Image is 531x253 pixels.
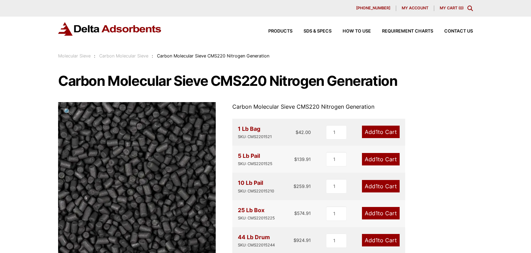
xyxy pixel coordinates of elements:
span: 1 [375,183,378,190]
h1: Carbon Molecular Sieve CMS220 Nitrogen Generation [58,74,473,88]
span: 1 [375,156,378,163]
span: 🔍 [64,108,72,115]
a: Molecular Sieve [58,53,91,58]
a: My Cart (0) [440,6,464,10]
a: [PHONE_NUMBER] [351,6,396,11]
a: Add1to Cart [362,180,400,192]
span: Requirement Charts [382,29,433,34]
span: $ [294,183,296,189]
span: 1 [375,128,378,135]
div: 10 Lb Pail [238,178,274,194]
div: SKU: CMS22015225 [238,215,275,222]
span: $ [294,210,297,216]
a: Carbon Molecular Sieve [99,53,148,58]
img: Delta Adsorbents [58,22,162,36]
span: 1 [375,210,378,217]
bdi: 139.91 [294,156,311,162]
span: $ [296,129,298,135]
a: Products [257,29,292,34]
bdi: 42.00 [296,129,311,135]
a: How to Use [332,29,371,34]
a: Contact Us [433,29,473,34]
span: 0 [460,6,462,10]
div: 44 Lb Drum [238,233,275,249]
span: $ [294,237,296,243]
div: 25 Lb Box [238,206,275,222]
span: My account [402,6,428,10]
a: View full-screen image gallery [58,102,77,121]
span: Carbon Molecular Sieve CMS220 Nitrogen Generation [157,53,269,58]
bdi: 259.91 [294,183,311,189]
bdi: 924.91 [294,237,311,243]
p: Carbon Molecular Sieve CMS220 Nitrogen Generation [232,102,473,111]
span: How to Use [343,29,371,34]
span: Products [268,29,292,34]
div: SKU: CMS22015244 [238,242,275,249]
a: Carbon Molecular Sieve [58,177,216,184]
a: Add1to Cart [362,207,400,219]
a: Add1to Cart [362,153,400,165]
a: Requirement Charts [371,29,433,34]
div: SKU: CMS22015210 [238,188,274,195]
a: SDS & SPECS [292,29,332,34]
bdi: 574.91 [294,210,311,216]
span: 1 [375,237,378,244]
a: My account [396,6,434,11]
div: 5 Lb Pail [238,151,272,167]
span: [PHONE_NUMBER] [356,6,390,10]
div: Toggle Modal Content [467,6,473,11]
span: $ [294,156,297,162]
div: SKU: CMS2201525 [238,161,272,167]
span: : [94,53,95,58]
a: Add1to Cart [362,234,400,246]
span: Contact Us [444,29,473,34]
span: SDS & SPECS [304,29,332,34]
div: SKU: CMS2201521 [238,134,272,140]
div: 1 Lb Bag [238,124,272,140]
span: : [152,53,153,58]
a: Add1to Cart [362,126,400,138]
